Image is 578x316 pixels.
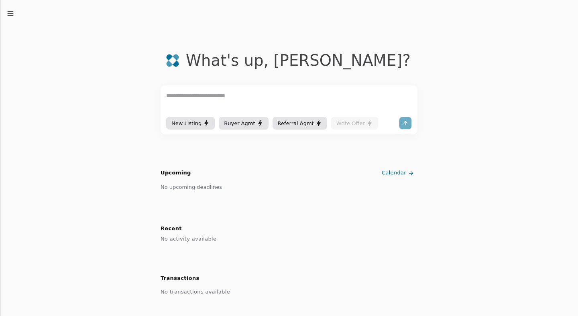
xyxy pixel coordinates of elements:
span: Calendar [382,169,406,177]
h2: Upcoming [161,169,191,177]
span: Referral Agmt [278,119,314,128]
button: New Listing [166,117,215,130]
a: Calendar [380,166,417,180]
div: New Listing [171,119,210,128]
div: No activity available [161,234,417,244]
div: What's up , [PERSON_NAME] ? [186,51,411,69]
div: No transactions available [161,287,417,297]
div: No upcoming deadlines [161,183,222,191]
img: logo [166,54,179,67]
span: Buyer Agmt [224,119,255,128]
button: Referral Agmt [273,117,327,130]
h2: Transactions [161,273,417,284]
h2: Recent [161,223,417,234]
button: Buyer Agmt [219,117,268,130]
